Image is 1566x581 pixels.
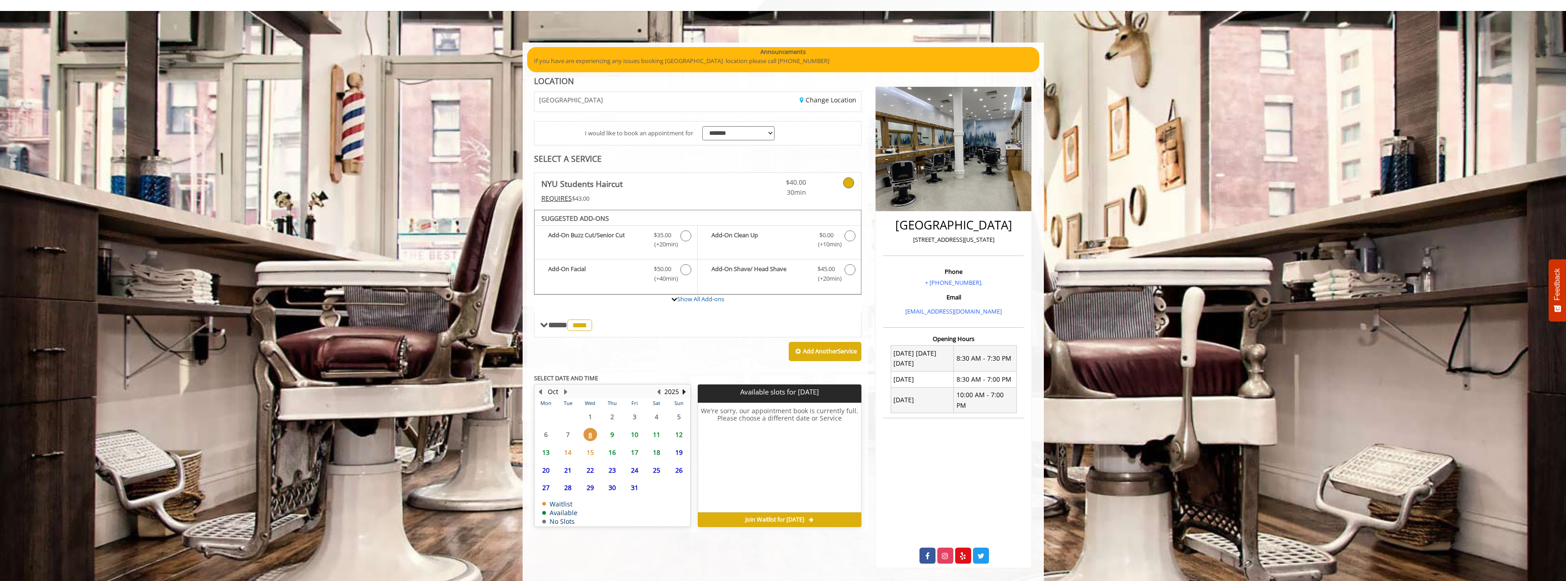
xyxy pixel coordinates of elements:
td: Select day24 [623,461,645,479]
button: Next Year [681,387,688,397]
td: Select day17 [623,443,645,461]
td: Select day18 [646,443,668,461]
span: $50.00 [654,264,671,274]
span: 29 [583,481,597,494]
span: Feedback [1553,268,1561,300]
b: SUGGESTED ADD-ONS [541,214,609,223]
h3: Email [886,294,1021,300]
b: Add-On Buzz Cut/Senior Cut [548,230,645,250]
td: Select day22 [579,461,601,479]
span: 19 [672,446,686,459]
label: Add-On Facial [539,264,693,286]
span: 31 [628,481,641,494]
td: No Slots [542,518,577,525]
td: [DATE] [DATE] [DATE] [891,346,954,372]
b: LOCATION [534,75,574,86]
span: 21 [561,464,575,477]
td: Select day11 [646,426,668,443]
span: 22 [583,464,597,477]
th: Tue [557,399,579,408]
button: Previous Year [655,387,663,397]
span: $45.00 [818,264,835,274]
td: Select day29 [579,479,601,496]
span: 28 [561,481,575,494]
span: 25 [650,464,663,477]
span: 18 [650,446,663,459]
div: NYU Students Haircut Add-onS [534,210,862,295]
span: 24 [628,464,641,477]
span: 15 [583,446,597,459]
td: Available [542,509,577,516]
button: Oct [548,387,558,397]
span: 13 [539,446,553,459]
td: Select day26 [668,461,690,479]
b: NYU Students Haircut [541,177,623,190]
div: $43.00 [541,193,725,203]
div: SELECT A SERVICE [534,155,862,163]
td: Select day25 [646,461,668,479]
b: SELECT DATE AND TIME [534,374,598,382]
td: Select day9 [601,426,623,443]
span: (+20min ) [649,240,676,249]
a: Change Location [800,96,856,104]
b: Add-On Shave/ Head Shave [711,264,808,283]
span: $0.00 [819,230,834,240]
th: Mon [535,399,557,408]
span: (+40min ) [649,274,676,283]
p: [STREET_ADDRESS][US_STATE] [886,235,1021,245]
td: Select day12 [668,426,690,443]
span: 27 [539,481,553,494]
span: (+10min ) [812,240,839,249]
span: 16 [605,446,619,459]
b: Announcements [760,47,806,57]
span: 30 [605,481,619,494]
td: Select day31 [623,479,645,496]
span: $35.00 [654,230,671,240]
td: Select day21 [557,461,579,479]
p: If you have are experiencing any issues booking [GEOGRAPHIC_DATA] location please call [PHONE_NUM... [534,56,1032,66]
td: Select day16 [601,443,623,461]
a: [EMAIL_ADDRESS][DOMAIN_NAME] [905,307,1002,315]
td: 10:00 AM - 7:00 PM [954,387,1017,413]
th: Fri [623,399,645,408]
button: 2025 [664,387,679,397]
span: 26 [672,464,686,477]
b: Add Another Service [803,347,857,355]
span: $40.00 [752,177,806,187]
td: Waitlist [542,501,577,507]
td: Select day23 [601,461,623,479]
label: Add-On Buzz Cut/Senior Cut [539,230,693,252]
td: Select day28 [557,479,579,496]
span: 12 [672,428,686,441]
span: 10 [628,428,641,441]
span: 9 [605,428,619,441]
td: Select day19 [668,443,690,461]
button: Add AnotherService [789,342,861,361]
td: [DATE] [891,372,954,387]
span: 20 [539,464,553,477]
th: Sat [646,399,668,408]
td: Select day15 [579,443,601,461]
span: 23 [605,464,619,477]
h3: Phone [886,268,1021,275]
h3: Opening Hours [883,336,1024,342]
td: Select day30 [601,479,623,496]
th: Thu [601,399,623,408]
td: Select day14 [557,443,579,461]
td: Select day27 [535,479,557,496]
td: [DATE] [891,387,954,413]
span: I would like to book an appointment for [585,128,693,138]
td: 8:30 AM - 7:00 PM [954,372,1017,387]
p: Available slots for [DATE] [701,388,858,396]
span: 14 [561,446,575,459]
label: Add-On Shave/ Head Shave [702,264,856,286]
td: Select day10 [623,426,645,443]
span: 30min [752,187,806,197]
a: Show All Add-ons [677,295,724,303]
td: Select day13 [535,443,557,461]
h2: [GEOGRAPHIC_DATA] [886,219,1021,232]
button: Previous Month [537,387,544,397]
b: Add-On Facial [548,264,645,283]
span: Join Waitlist for [DATE] [745,516,804,523]
th: Wed [579,399,601,408]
